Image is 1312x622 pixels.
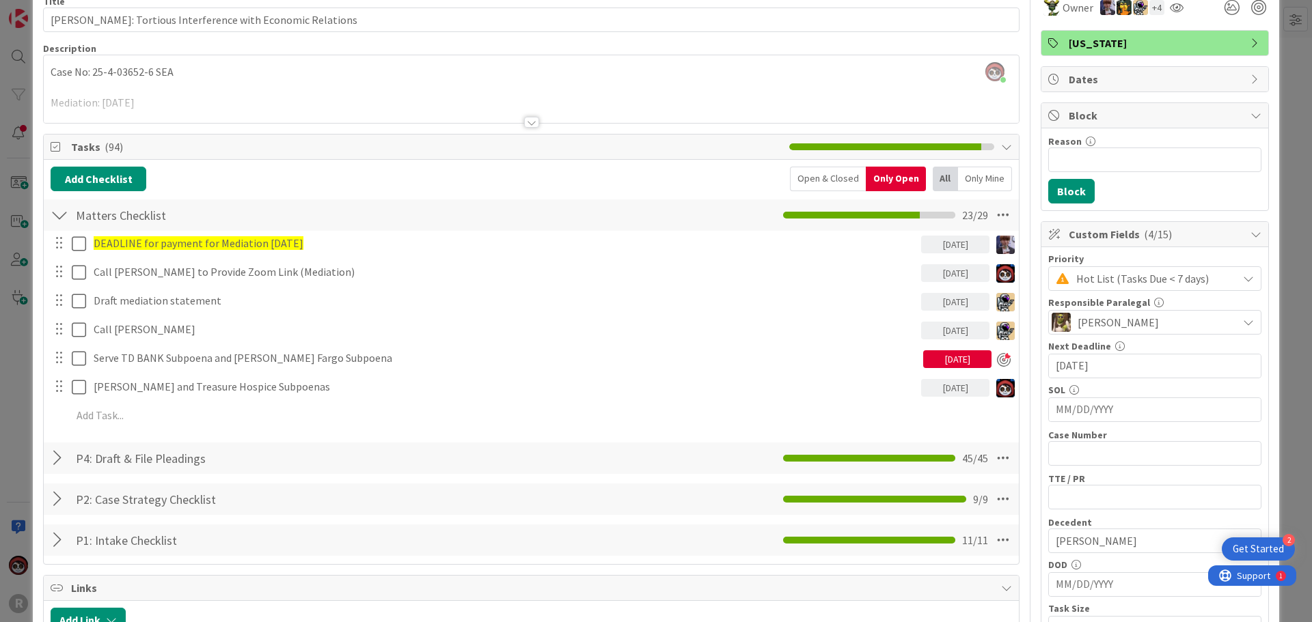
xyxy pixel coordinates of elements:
span: 45 / 45 [962,450,988,466]
div: Only Mine [958,167,1012,191]
span: Links [71,580,994,596]
img: ML [996,236,1015,254]
label: TTE / PR [1048,472,1085,485]
div: All [933,167,958,191]
div: Open & Closed [790,167,866,191]
p: Serve TD BANK Subpoena and [PERSON_NAME] Fargo Subpoena [94,350,918,366]
span: DEADLINE for payment for Mediation [DATE] [94,236,303,250]
div: DOD [1048,560,1261,569]
span: ( 4/15 ) [1144,227,1172,241]
div: [DATE] [921,293,989,311]
img: JS [996,379,1015,397]
div: Priority [1048,254,1261,264]
p: Case No: 25-4-03652-6 SEA [51,64,1012,80]
input: type card name here... [43,8,1020,32]
span: 9 / 9 [973,491,988,507]
span: Custom Fields [1069,226,1244,242]
div: [DATE] [923,350,992,368]
span: [PERSON_NAME] [1078,314,1159,330]
div: [DATE] [921,236,989,253]
span: ( 94 ) [105,140,123,154]
span: 23 / 29 [962,207,988,223]
label: Decedent [1048,516,1092,528]
input: Add Checklist... [71,487,379,511]
span: Dates [1069,71,1244,87]
span: Tasks [71,139,782,155]
p: Draft mediation statement [94,293,916,309]
img: JS [996,264,1015,283]
span: Hot List (Tasks Due < 7 days) [1076,269,1231,288]
p: Call [PERSON_NAME] to Provide Zoom Link (Mediation) [94,264,916,280]
input: MM/DD/YYYY [1056,573,1254,596]
button: Add Checklist [51,167,146,191]
input: Add Checklist... [71,528,379,552]
span: 11 / 11 [962,532,988,548]
span: Support [29,2,62,18]
div: Open Get Started checklist, remaining modules: 2 [1222,537,1295,561]
input: MM/DD/YYYY [1056,398,1254,421]
input: Add Checklist... [71,203,379,227]
div: Get Started [1233,542,1284,556]
img: TM [996,293,1015,311]
div: 1 [71,5,74,16]
img: DG [1052,313,1071,332]
div: [DATE] [921,379,989,397]
label: Reason [1048,135,1082,147]
div: [DATE] [921,322,989,339]
input: MM/DD/YYYY [1056,354,1254,378]
div: Responsible Paralegal [1048,298,1261,307]
img: efyPljKj6gaW2F5hrzZcLlhqqXRxmi01.png [985,62,1004,81]
div: Only Open [866,167,926,191]
label: Case Number [1048,429,1107,441]
div: 2 [1283,534,1295,546]
div: Next Deadline [1048,341,1261,351]
img: TM [996,322,1015,340]
input: Add Checklist... [71,446,379,470]
div: Task Size [1048,604,1261,613]
div: [DATE] [921,264,989,282]
button: Block [1048,179,1095,203]
div: SOL [1048,385,1261,395]
span: [US_STATE] [1069,35,1244,51]
span: Block [1069,107,1244,124]
p: Call [PERSON_NAME] [94,322,916,337]
p: [PERSON_NAME] and Treasure Hospice Subpoenas [94,379,916,395]
span: Description [43,42,96,55]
